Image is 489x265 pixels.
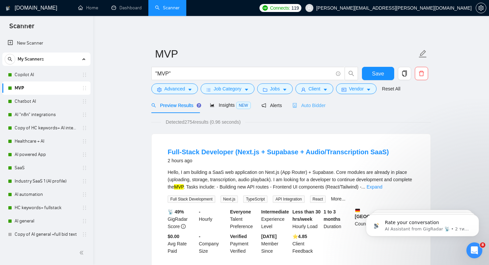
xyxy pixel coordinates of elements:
[229,208,260,230] div: Talent Preference
[15,95,78,108] a: Chatbot AI
[261,103,266,108] span: notification
[291,233,322,255] div: Client Feedback
[230,234,247,239] b: Verified
[324,209,341,222] b: 1 to 3 months
[476,5,486,11] span: setting
[354,208,385,230] div: Country
[349,85,364,92] span: Vendor
[15,175,78,188] a: Industry SaaS 1 (AI profile)
[82,205,87,210] span: holder
[155,46,417,62] input: Scanner name...
[466,242,482,258] iframe: Intercom live chat
[356,200,489,247] iframe: Intercom notifications повідомлення
[355,208,360,213] img: 🇩🇪
[82,139,87,144] span: holder
[206,87,211,92] span: bars
[82,99,87,104] span: holder
[168,148,389,156] a: Full-Stack Developer (Next.js + Supabase + Audio/Transcription SaaS)
[82,125,87,131] span: holder
[345,70,358,76] span: search
[15,228,78,241] a: Copy of AI general +full bid text
[151,103,199,108] span: Preview Results
[261,209,289,214] b: Intermediate
[372,69,384,78] span: Save
[168,234,179,239] b: $0.00
[79,249,86,256] span: double-left
[229,233,260,255] div: Payment Verified
[322,208,354,230] div: Duration
[260,208,291,230] div: Experience Level
[166,233,198,255] div: Avg Rate Paid
[257,83,293,94] button: folderJobscaret-down
[198,208,229,230] div: Hourly
[398,67,411,80] button: copy
[292,103,325,108] span: Auto Bidder
[164,85,185,92] span: Advanced
[292,103,297,108] span: robot
[82,165,87,171] span: holder
[476,3,486,13] button: setting
[301,87,306,92] span: user
[236,102,251,109] span: NEW
[15,121,78,135] a: Copy of HC keywords+ AI integration
[310,196,326,203] span: React
[188,87,192,92] span: caret-down
[418,50,427,58] span: edit
[345,67,358,80] button: search
[161,118,245,126] span: Detected 2754 results (0.96 seconds)
[261,234,276,239] b: [DATE]
[260,233,291,255] div: Member Since
[155,69,333,78] input: Search Freelance Jobs...
[361,184,365,190] span: ...
[292,209,321,222] b: Less than 30 hrs/week
[201,83,254,94] button: barsJob Categorycaret-down
[291,208,322,230] div: Hourly Load
[151,83,198,94] button: settingAdvancedcaret-down
[307,6,312,10] span: user
[243,196,267,203] span: TypeScript
[342,87,346,92] span: idcard
[398,70,411,76] span: copy
[15,201,78,214] a: HC keywords+ fullstack
[480,242,485,248] span: 8
[355,208,405,219] b: [GEOGRAPHIC_DATA]
[336,83,377,94] button: idcardVendorcaret-down
[15,135,78,148] a: Healthcare + AI
[15,108,78,121] a: AI "n8n" integrations
[168,169,414,191] div: Hello, I am building a SaaS web application on Next.js (App Router) + Supabase. Core modules are ...
[4,21,40,35] span: Scanner
[15,68,78,81] a: Copilot AI
[273,196,304,203] span: API Integration
[82,152,87,157] span: holder
[291,4,299,12] span: 119
[166,208,198,230] div: GigRadar Score
[199,234,201,239] b: -
[8,37,85,50] a: New Scanner
[82,72,87,77] span: holder
[282,87,287,92] span: caret-down
[331,196,346,201] a: More...
[168,209,184,214] b: 📡 49%
[196,102,202,108] div: Tooltip anchor
[270,85,280,92] span: Jobs
[244,87,249,92] span: caret-down
[155,5,180,11] a: searchScanner
[292,234,307,239] b: ⭐️ 4.85
[214,85,241,92] span: Job Category
[323,87,328,92] span: caret-down
[5,54,15,65] button: search
[367,184,382,190] a: Expand
[308,85,320,92] span: Client
[15,148,78,161] a: AI powered App
[230,209,251,214] b: Everyone
[261,103,282,108] span: Alerts
[15,81,78,95] a: MVP
[82,232,87,237] span: holder
[198,233,229,255] div: Company Size
[415,70,428,76] span: delete
[199,209,201,214] b: -
[168,157,389,165] div: 2 hours ago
